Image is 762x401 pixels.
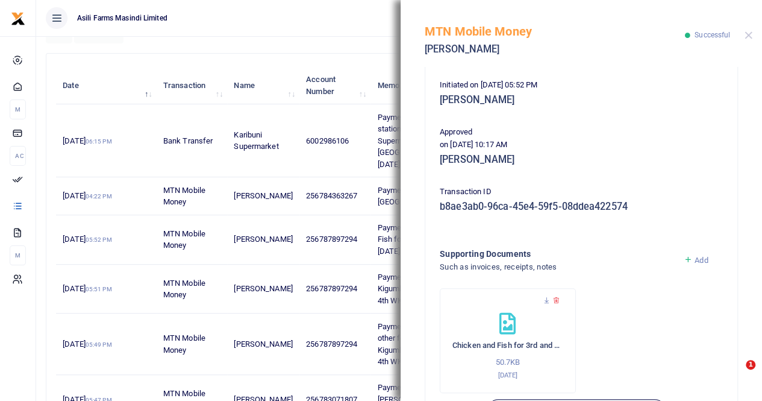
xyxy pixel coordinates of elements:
[440,154,723,166] h5: [PERSON_NAME]
[63,136,111,145] span: [DATE]
[72,13,172,24] span: Asili Farms Masindi Limited
[11,11,25,26] img: logo-small
[306,339,357,349] span: 256787897294
[370,67,482,104] th: Memo: activate to sort column ascending
[440,79,723,92] p: Initiated on [DATE] 05:52 PM
[86,236,112,243] small: 05:52 PM
[377,273,467,305] span: Payment for Meat for Kigumba Staff for 3rd and 4th WK [DATE]
[10,245,26,265] li: M
[163,229,205,250] span: MTN Mobile Money
[10,99,26,119] li: M
[440,288,576,393] div: Chicken and Fish for 3rd and 4th WK Sept 2025
[63,284,111,293] span: [DATE]
[721,360,750,389] iframe: Intercom live chat
[11,13,25,22] a: logo-small logo-large logo-large
[306,284,357,293] span: 256787897294
[377,186,463,207] span: Payment for coffee from [GEOGRAPHIC_DATA]
[306,136,349,145] span: 6002986106
[63,235,111,244] span: [DATE]
[163,136,213,145] span: Bank Transfer
[163,279,205,300] span: MTN Mobile Money
[234,235,292,244] span: [PERSON_NAME]
[425,43,685,55] h5: [PERSON_NAME]
[440,126,723,139] p: Approved
[163,333,205,355] span: MTN Mobile Money
[86,286,112,292] small: 05:51 PM
[10,146,26,166] li: Ac
[684,256,708,265] a: Add
[440,247,674,260] h4: Supporting Documents
[377,223,464,256] span: Payment for Chicken and Fish for 3rd and 4th WK [DATE]
[227,67,299,104] th: Name: activate to sort column ascending
[234,284,292,293] span: [PERSON_NAME]
[86,193,112,200] small: 04:22 PM
[695,31,730,39] span: Successful
[440,201,723,213] h5: b8ae3ab0-96ca-45e4-59f5-08ddea422574
[63,191,111,200] span: [DATE]
[86,138,112,145] small: 06:15 PM
[452,341,563,350] h6: Chicken and Fish for 3rd and 4th WK [DATE]
[306,191,357,200] span: 256784363267
[440,186,723,198] p: Transaction ID
[306,235,357,244] span: 256787897294
[63,339,111,349] span: [DATE]
[234,130,278,151] span: Karibuni Supermarket
[163,186,205,207] span: MTN Mobile Money
[377,113,460,169] span: Payment for Office stationaries from Karibu Supermarket [GEOGRAPHIC_DATA] [DATE]
[425,24,685,39] h5: MTN Mobile Money
[695,256,708,265] span: Add
[157,67,228,104] th: Transaction: activate to sort column ascending
[498,371,517,379] small: [DATE]
[86,341,112,348] small: 05:49 PM
[440,260,674,274] h4: Such as invoices, receipts, notes
[234,191,292,200] span: [PERSON_NAME]
[746,360,755,370] span: 1
[745,31,752,39] button: Close
[452,356,563,369] p: 50.7KB
[56,67,157,104] th: Date: activate to sort column descending
[440,139,723,151] p: on [DATE] 10:17 AM
[440,94,723,106] h5: [PERSON_NAME]
[299,67,370,104] th: Account Number: activate to sort column ascending
[234,339,292,349] span: [PERSON_NAME]
[377,322,466,367] span: Payment for Matooke and other food items for Kigumba staff for 3rd and 4th WK [DATE]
